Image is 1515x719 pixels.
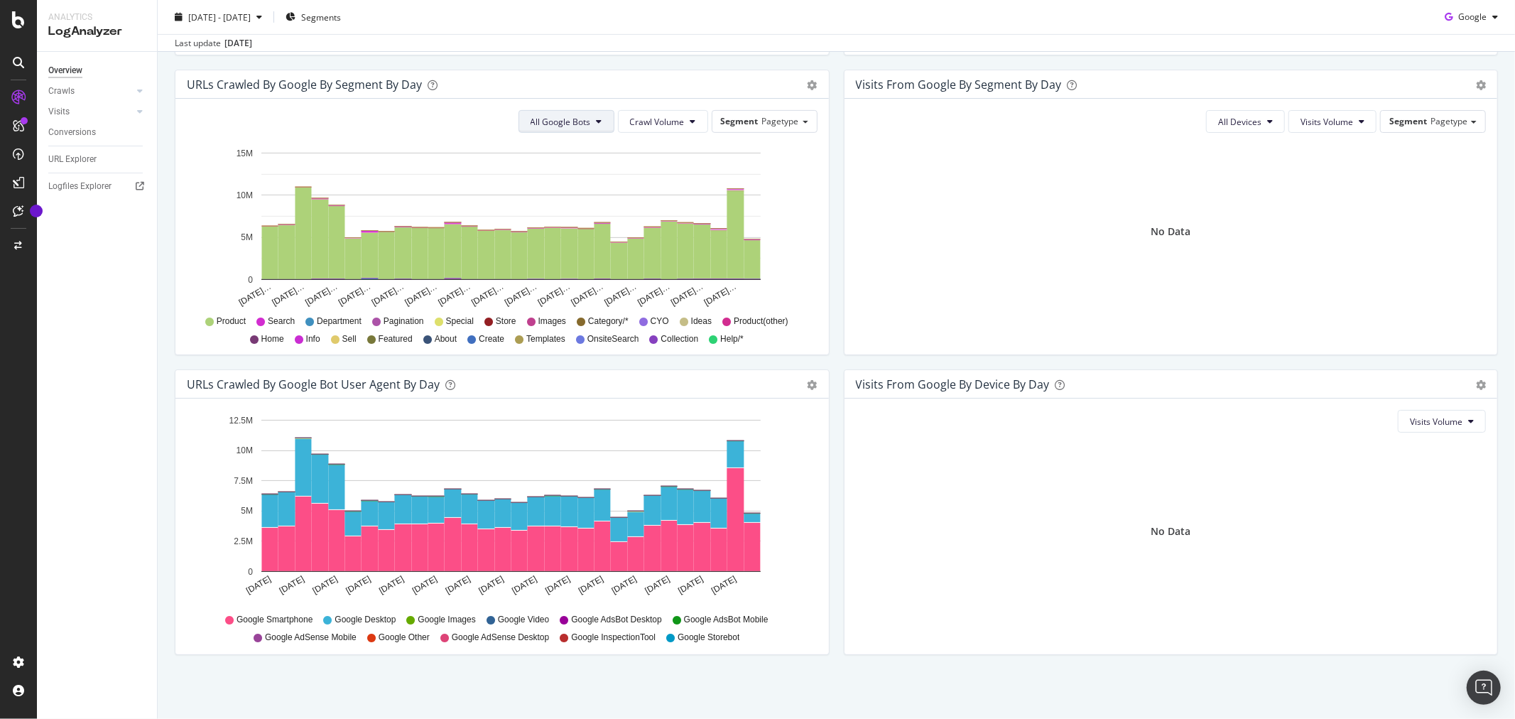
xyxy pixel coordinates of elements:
[510,574,538,596] text: [DATE]
[311,574,340,596] text: [DATE]
[710,574,738,596] text: [DATE]
[618,110,708,133] button: Crawl Volume
[217,315,246,328] span: Product
[248,275,253,285] text: 0
[808,80,818,90] div: gear
[543,574,572,596] text: [DATE]
[630,116,685,128] span: Crawl Volume
[1151,524,1190,539] div: No Data
[261,333,284,345] span: Home
[1458,11,1487,23] span: Google
[48,104,133,119] a: Visits
[720,333,744,345] span: Help/*
[187,410,811,607] svg: A chart.
[48,84,133,99] a: Crawls
[241,507,253,517] text: 5M
[30,205,43,217] div: Tooltip anchor
[1218,116,1261,128] span: All Devices
[48,84,75,99] div: Crawls
[856,77,1062,92] div: Visits from Google By Segment By Day
[721,115,759,127] span: Segment
[518,110,614,133] button: All Google Bots
[526,333,565,345] span: Templates
[268,315,295,328] span: Search
[1151,225,1190,239] div: No Data
[48,63,82,78] div: Overview
[446,315,474,328] span: Special
[651,315,669,328] span: CYO
[435,333,457,345] span: About
[691,315,712,328] span: Ideas
[1300,116,1353,128] span: Visits Volume
[644,574,672,596] text: [DATE]
[1430,115,1467,127] span: Pagetype
[48,179,147,194] a: Logfiles Explorer
[452,632,549,644] span: Google AdSense Desktop
[538,315,566,328] span: Images
[237,614,313,626] span: Google Smartphone
[48,152,97,167] div: URL Explorer
[224,37,252,50] div: [DATE]
[48,179,112,194] div: Logfiles Explorer
[379,632,430,644] span: Google Other
[479,333,504,345] span: Create
[169,6,268,28] button: [DATE] - [DATE]
[335,614,396,626] span: Google Desktop
[384,315,424,328] span: Pagination
[317,315,362,328] span: Department
[344,574,372,596] text: [DATE]
[496,315,516,328] span: Store
[187,377,440,391] div: URLs Crawled by Google bot User Agent By Day
[477,574,506,596] text: [DATE]
[237,148,253,158] text: 15M
[187,77,422,92] div: URLs Crawled by Google By Segment By Day
[577,574,605,596] text: [DATE]
[1389,115,1427,127] span: Segment
[1410,416,1462,428] span: Visits Volume
[48,125,96,140] div: Conversions
[48,125,147,140] a: Conversions
[237,446,253,456] text: 10M
[248,567,253,577] text: 0
[48,23,146,40] div: LogAnalyzer
[1206,110,1285,133] button: All Devices
[661,333,698,345] span: Collection
[444,574,472,596] text: [DATE]
[175,37,252,50] div: Last update
[1398,410,1486,433] button: Visits Volume
[234,536,253,546] text: 2.5M
[342,333,357,345] span: Sell
[306,333,320,345] span: Info
[278,574,306,596] text: [DATE]
[48,63,147,78] a: Overview
[411,574,439,596] text: [DATE]
[571,614,661,626] span: Google AdsBot Desktop
[587,333,639,345] span: OnsiteSearch
[571,632,656,644] span: Google InspectionTool
[856,377,1050,391] div: Visits From Google By Device By Day
[48,104,70,119] div: Visits
[1476,80,1486,90] div: gear
[280,6,347,28] button: Segments
[762,115,799,127] span: Pagetype
[1288,110,1376,133] button: Visits Volume
[678,632,739,644] span: Google Storebot
[48,11,146,23] div: Analytics
[187,144,811,309] svg: A chart.
[379,333,413,345] span: Featured
[234,476,253,486] text: 7.5M
[808,380,818,390] div: gear
[241,233,253,243] text: 5M
[684,614,769,626] span: Google AdsBot Mobile
[498,614,550,626] span: Google Video
[377,574,406,596] text: [DATE]
[265,632,357,644] span: Google AdSense Mobile
[1476,380,1486,390] div: gear
[188,11,251,23] span: [DATE] - [DATE]
[734,315,788,328] span: Product(other)
[301,11,341,23] span: Segments
[244,574,273,596] text: [DATE]
[588,315,629,328] span: Category/*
